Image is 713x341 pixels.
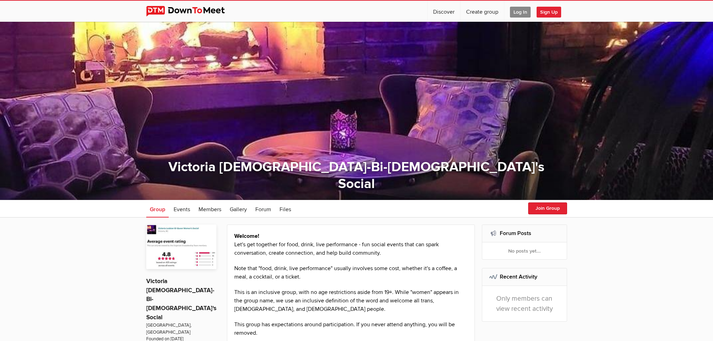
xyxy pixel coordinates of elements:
span: Members [199,206,221,213]
div: Only members can view recent activity [482,286,567,322]
a: Events [170,200,194,218]
button: Join Group [528,202,567,214]
a: Forum Posts [500,230,531,237]
span: Log In [510,7,531,18]
a: Forum [252,200,275,218]
a: Files [276,200,295,218]
a: Discover [428,1,460,22]
a: Gallery [226,200,250,218]
span: Files [280,206,291,213]
span: Group [150,206,165,213]
span: Gallery [230,206,247,213]
img: Victoria Lesbian-Bi-Queer Women's Social [146,225,216,269]
a: Log In [504,1,536,22]
p: This group has expectations around participation. If you never attend anything, you will be removed. [234,320,468,337]
a: Create group [460,1,504,22]
a: Members [195,200,225,218]
div: No posts yet... [482,242,567,259]
span: Forum [255,206,271,213]
p: This is an inclusive group, with no age restrictions aside from 19+. While "women" appears in the... [234,288,468,313]
img: DownToMeet [146,6,236,16]
p: Note that "food, drink, live performance" usually involves some cost, whether it's a coffee, a me... [234,264,468,281]
span: [GEOGRAPHIC_DATA], [GEOGRAPHIC_DATA] [146,322,216,336]
span: Sign Up [537,7,561,18]
p: Let's get together for food, drink, live performance - fun social events that can spark conversat... [234,240,468,257]
h2: Recent Activity [489,268,560,285]
a: Sign Up [537,1,567,22]
span: Events [174,206,190,213]
strong: Welcome! [234,233,259,240]
a: Group [146,200,169,218]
